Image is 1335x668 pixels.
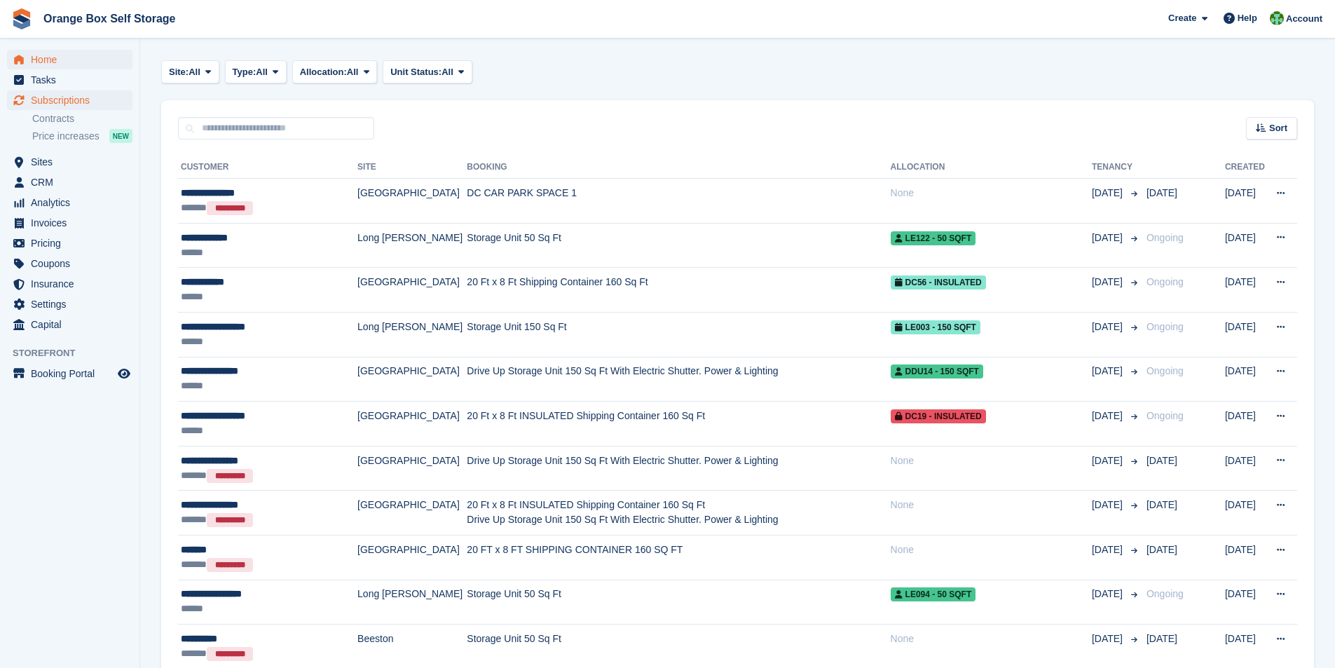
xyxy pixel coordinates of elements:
[357,312,467,357] td: Long [PERSON_NAME]
[357,446,467,491] td: [GEOGRAPHIC_DATA]
[357,535,467,580] td: [GEOGRAPHIC_DATA]
[1146,588,1184,599] span: Ongoing
[1146,187,1177,198] span: [DATE]
[13,346,139,360] span: Storefront
[7,254,132,273] a: menu
[357,357,467,402] td: [GEOGRAPHIC_DATA]
[891,632,1092,646] div: None
[178,156,357,179] th: Customer
[31,364,115,383] span: Booking Portal
[467,268,890,313] td: 20 Ft x 8 Ft Shipping Container 160 Sq Ft
[1225,179,1266,224] td: [DATE]
[1225,156,1266,179] th: Created
[891,231,976,245] span: LE122 - 50 SQFT
[467,223,890,268] td: Storage Unit 50 Sq Ft
[7,315,132,334] a: menu
[467,402,890,447] td: 20 Ft x 8 Ft INSULATED Shipping Container 160 Sq Ft
[116,365,132,382] a: Preview store
[467,491,890,536] td: 20 Ft x 8 Ft INSULATED Shipping Container 160 Sq Ft Drive Up Storage Unit 150 Sq Ft With Electric...
[292,60,378,83] button: Allocation: All
[1238,11,1257,25] span: Help
[1092,186,1125,200] span: [DATE]
[7,213,132,233] a: menu
[233,65,256,79] span: Type:
[891,156,1092,179] th: Allocation
[357,268,467,313] td: [GEOGRAPHIC_DATA]
[32,130,100,143] span: Price increases
[1286,12,1322,26] span: Account
[1092,409,1125,423] span: [DATE]
[891,186,1092,200] div: None
[1092,231,1125,245] span: [DATE]
[31,90,115,110] span: Subscriptions
[7,152,132,172] a: menu
[390,65,441,79] span: Unit Status:
[7,274,132,294] a: menu
[357,223,467,268] td: Long [PERSON_NAME]
[467,156,890,179] th: Booking
[1146,499,1177,510] span: [DATE]
[31,50,115,69] span: Home
[31,274,115,294] span: Insurance
[1092,156,1141,179] th: Tenancy
[891,409,986,423] span: DC19 - INSULATED
[441,65,453,79] span: All
[31,213,115,233] span: Invoices
[1269,121,1287,135] span: Sort
[1092,454,1125,468] span: [DATE]
[467,312,890,357] td: Storage Unit 150 Sq Ft
[7,90,132,110] a: menu
[11,8,32,29] img: stora-icon-8386f47178a22dfd0bd8f6a31ec36ba5ce8667c1dd55bd0f319d3a0aa187defe.svg
[1225,357,1266,402] td: [DATE]
[7,364,132,383] a: menu
[1225,446,1266,491] td: [DATE]
[169,65,189,79] span: Site:
[467,580,890,625] td: Storage Unit 50 Sq Ft
[1092,498,1125,512] span: [DATE]
[1146,544,1177,555] span: [DATE]
[31,315,115,334] span: Capital
[1225,491,1266,536] td: [DATE]
[256,65,268,79] span: All
[357,402,467,447] td: [GEOGRAPHIC_DATA]
[891,498,1092,512] div: None
[1146,410,1184,421] span: Ongoing
[891,275,986,289] span: DC56 - INSULATED
[31,294,115,314] span: Settings
[32,112,132,125] a: Contracts
[1225,268,1266,313] td: [DATE]
[1225,312,1266,357] td: [DATE]
[31,254,115,273] span: Coupons
[7,193,132,212] a: menu
[1146,321,1184,332] span: Ongoing
[31,152,115,172] span: Sites
[1146,276,1184,287] span: Ongoing
[1168,11,1196,25] span: Create
[7,172,132,192] a: menu
[1225,535,1266,580] td: [DATE]
[467,179,890,224] td: DC CAR PARK SPACE 1
[1092,275,1125,289] span: [DATE]
[31,70,115,90] span: Tasks
[189,65,200,79] span: All
[300,65,347,79] span: Allocation:
[1092,587,1125,601] span: [DATE]
[891,364,983,379] span: DDU14 - 150 SQFT
[32,128,132,144] a: Price increases NEW
[1225,580,1266,625] td: [DATE]
[1146,455,1177,466] span: [DATE]
[891,320,980,334] span: LE003 - 150 SQFT
[31,193,115,212] span: Analytics
[1270,11,1284,25] img: Binder Bhardwaj
[1225,223,1266,268] td: [DATE]
[161,60,219,83] button: Site: All
[109,129,132,143] div: NEW
[7,233,132,253] a: menu
[891,543,1092,557] div: None
[225,60,287,83] button: Type: All
[1225,402,1266,447] td: [DATE]
[891,454,1092,468] div: None
[38,7,182,30] a: Orange Box Self Storage
[7,50,132,69] a: menu
[31,172,115,192] span: CRM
